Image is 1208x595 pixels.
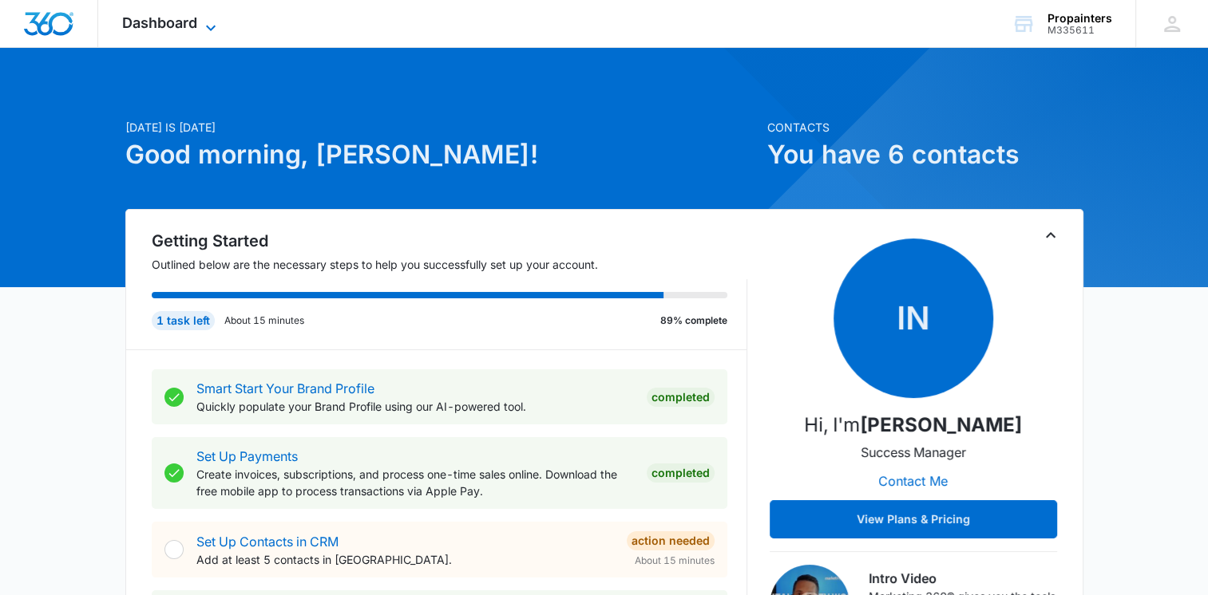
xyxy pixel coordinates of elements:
[152,311,215,330] div: 1 task left
[834,238,993,398] span: IN
[196,448,298,464] a: Set Up Payments
[196,551,614,568] p: Add at least 5 contacts in [GEOGRAPHIC_DATA].
[196,398,634,415] p: Quickly populate your Brand Profile using our AI-powered tool.
[767,119,1083,136] p: Contacts
[767,136,1083,174] h1: You have 6 contacts
[862,462,964,500] button: Contact Me
[804,411,1022,439] p: Hi, I'm
[647,463,715,483] div: Completed
[196,380,374,396] a: Smart Start Your Brand Profile
[770,500,1057,538] button: View Plans & Pricing
[860,413,1022,436] strong: [PERSON_NAME]
[1041,226,1060,245] button: Toggle Collapse
[152,256,747,273] p: Outlined below are the necessary steps to help you successfully set up your account.
[224,313,304,328] p: About 15 minutes
[196,534,339,550] a: Set Up Contacts in CRM
[196,466,634,499] p: Create invoices, subscriptions, and process one-time sales online. Download the free mobile app t...
[152,229,747,253] h2: Getting Started
[125,136,758,174] h1: Good morning, [PERSON_NAME]!
[1048,12,1112,25] div: account name
[125,119,758,136] p: [DATE] is [DATE]
[1048,25,1112,36] div: account id
[122,14,197,31] span: Dashboard
[627,531,715,550] div: Action Needed
[647,388,715,407] div: Completed
[660,313,727,328] p: 89% complete
[861,443,966,462] p: Success Manager
[869,569,1057,588] h3: Intro Video
[635,554,715,568] span: About 15 minutes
